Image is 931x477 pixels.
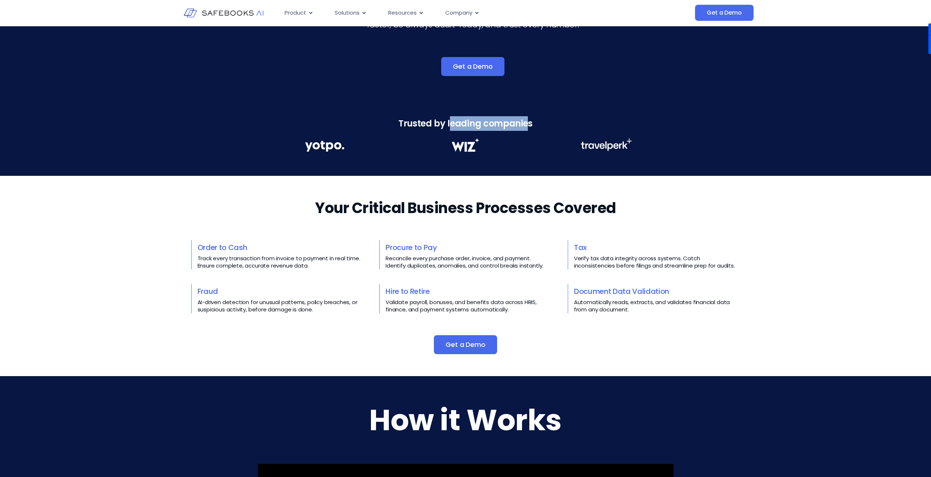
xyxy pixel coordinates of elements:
[315,198,616,218] h2: Your Critical Business Processes Covered​​
[198,242,247,253] a: Order to Cash
[574,286,669,296] a: Document Data Validation
[574,242,587,253] a: Tax
[453,63,492,70] span: Get a Demo
[386,255,552,269] p: Reconcile every purchase order, invoice, and payment. Identify duplicates, anomalies, and control...
[446,341,485,348] span: Get a Demo
[695,5,753,21] a: Get a Demo
[279,6,622,20] div: Menu Toggle
[574,255,740,269] p: Verify tax data integrity across systems. Catch inconsistencies before filings and streamline pre...
[285,9,306,17] span: Product
[279,6,622,20] nav: Menu
[448,138,483,152] img: Financial Data Governance 2
[441,57,504,76] a: Get a Demo
[305,138,344,154] img: Financial Data Governance 1
[386,299,552,313] p: Validate payroll, bonuses, and benefits data across HRIS, finance, and payment systems automatica...
[707,9,742,16] span: Get a Demo
[386,286,430,296] a: Hire to Retire
[335,9,360,17] span: Solutions
[258,410,673,430] h2: How it Works
[198,255,364,269] p: Track every transaction from invoice to payment in real time. Ensure complete, accurate revenue d...
[445,9,472,17] span: Company
[388,9,417,17] span: Resources
[386,242,437,253] a: Procure to Pay
[434,335,497,354] a: Get a Demo
[581,138,632,151] img: Financial Data Governance 3
[198,286,218,296] a: Fraud
[574,299,740,313] p: Automatically reads, extracts, and validates financial data from any document.
[198,299,364,313] p: AI-driven detection for unusual patterns, policy breaches, or suspicious activity, before damage ...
